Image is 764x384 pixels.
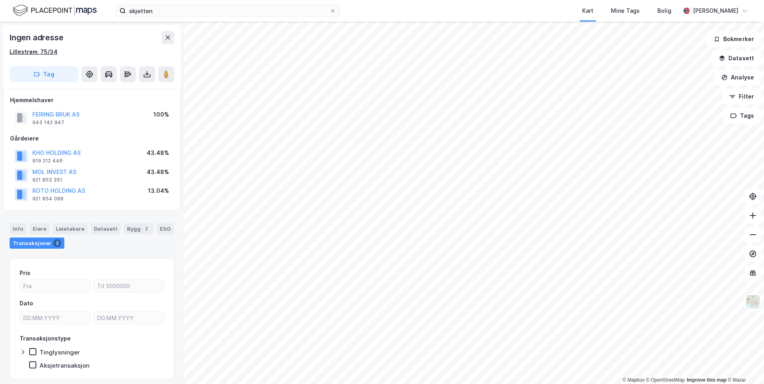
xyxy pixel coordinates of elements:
[10,134,174,143] div: Gårdeiere
[10,66,78,82] button: Tag
[40,348,80,356] div: Tinglysninger
[153,110,169,119] div: 100%
[53,239,61,247] div: 2
[20,334,71,343] div: Transaksjonstype
[32,119,64,126] div: 943 142 947
[147,167,169,177] div: 43.48%
[13,4,97,18] img: logo.f888ab2527a4732fd821a326f86c7f29.svg
[53,223,88,234] div: Leietakere
[147,148,169,158] div: 43.48%
[10,47,58,57] div: Lillestrøm, 75/34
[40,362,90,369] div: Aksjetransaksjon
[712,50,761,66] button: Datasett
[611,6,640,16] div: Mine Tags
[714,69,761,85] button: Analyse
[32,196,64,202] div: 921 854 099
[646,377,685,383] a: OpenStreetMap
[94,312,164,324] input: DD.MM.YYYY
[148,186,169,196] div: 13.04%
[745,294,760,309] img: Z
[657,6,671,16] div: Bolig
[582,6,593,16] div: Kart
[32,158,63,164] div: 919 212 446
[124,223,153,234] div: Bygg
[722,89,761,105] button: Filter
[10,223,26,234] div: Info
[10,95,174,105] div: Hjemmelshaver
[707,31,761,47] button: Bokmerker
[687,377,726,383] a: Improve this map
[20,280,90,292] input: Fra
[20,268,30,278] div: Pris
[724,346,764,384] div: Kontrollprogram for chat
[142,225,150,233] div: 2
[10,31,65,44] div: Ingen adresse
[693,6,738,16] div: [PERSON_NAME]
[30,223,50,234] div: Eiere
[32,177,62,183] div: 921 853 351
[94,280,164,292] input: Til 1000000
[724,108,761,124] button: Tags
[724,346,764,384] iframe: Chat Widget
[623,377,645,383] a: Mapbox
[20,312,90,324] input: DD.MM.YYYY
[10,238,64,249] div: Transaksjoner
[157,223,174,234] div: ESG
[126,5,330,17] input: Søk på adresse, matrikkel, gårdeiere, leietakere eller personer
[20,299,33,308] div: Dato
[91,223,121,234] div: Datasett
